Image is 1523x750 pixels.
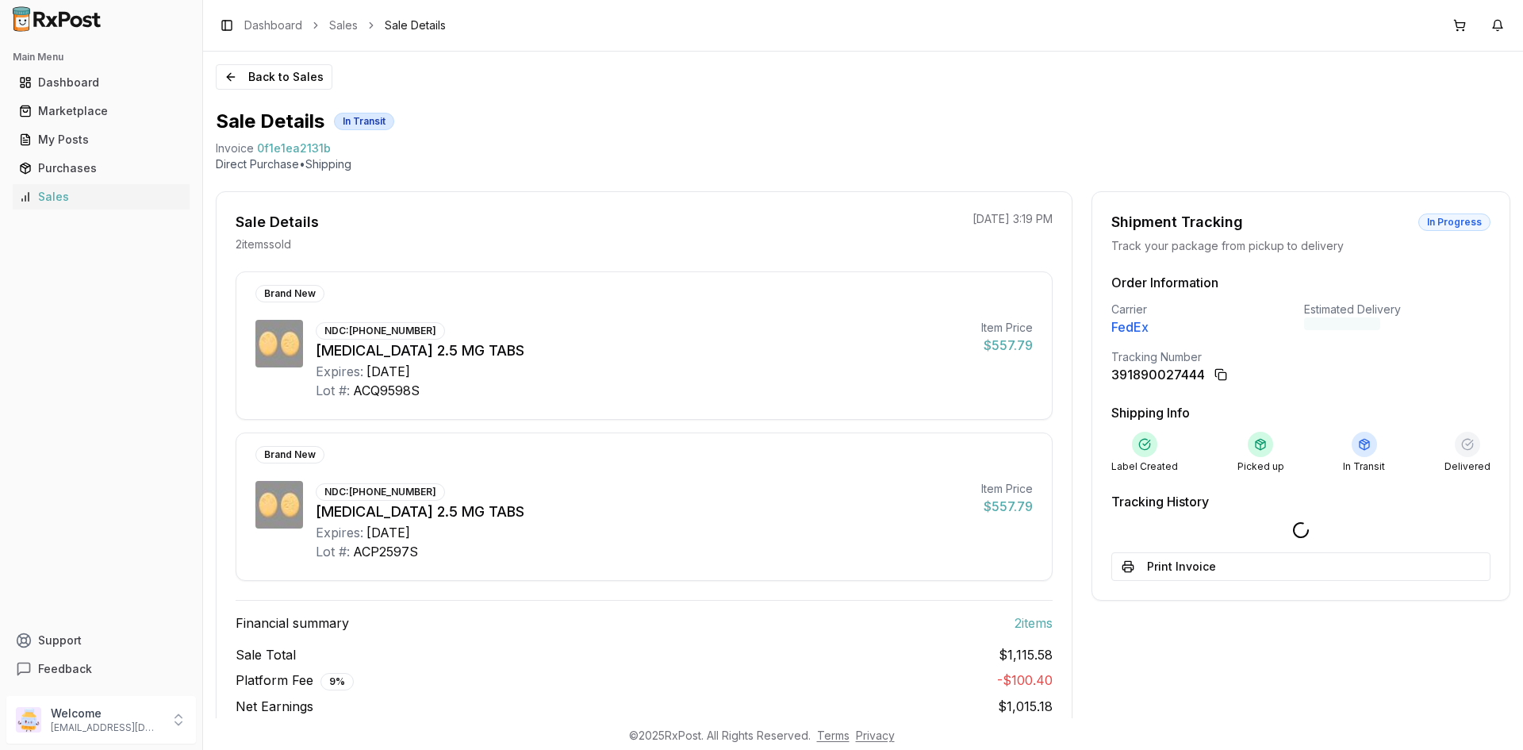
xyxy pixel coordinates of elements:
div: $557.79 [981,497,1033,516]
span: Sale Total [236,645,296,664]
div: NDC: [PHONE_NUMBER] [316,483,445,501]
div: My Posts [19,132,183,148]
a: My Posts [13,125,190,154]
span: 0f1e1ea2131b [257,140,331,156]
a: Dashboard [13,68,190,97]
div: Item Price [981,320,1033,336]
h3: Tracking History [1111,492,1490,511]
div: Expires: [316,523,363,542]
div: In Transit [1343,460,1385,473]
div: Lot #: [316,542,350,561]
h1: Sale Details [216,109,324,134]
div: Lot #: [316,381,350,400]
div: Marketplace [19,103,183,119]
img: Eliquis 2.5 MG TABS [255,481,303,529]
a: Sales [13,183,190,211]
h3: Shipping Info [1111,403,1490,422]
a: Dashboard [244,17,302,33]
div: Sale Details [236,211,319,233]
img: User avatar [16,707,41,733]
div: 9 % [320,673,354,690]
div: 391890027444 [1111,365,1205,384]
div: Picked up [1237,460,1284,473]
p: Direct Purchase • Shipping [216,156,1510,172]
img: Eliquis 2.5 MG TABS [255,320,303,367]
p: [DATE] 3:19 PM [972,211,1053,227]
a: Marketplace [13,97,190,125]
div: Expires: [316,362,363,381]
div: Sales [19,189,183,205]
img: RxPost Logo [6,6,108,32]
button: Feedback [6,655,196,683]
div: Brand New [255,285,324,302]
div: Carrier [1111,302,1298,317]
p: [EMAIL_ADDRESS][DOMAIN_NAME] [51,721,161,734]
h2: Main Menu [13,51,190,63]
button: Purchases [6,156,196,181]
h3: Order Information [1111,273,1490,292]
a: Purchases [13,154,190,183]
button: Print Invoice [1111,552,1490,581]
button: Dashboard [6,70,196,95]
nav: breadcrumb [244,17,446,33]
button: Sales [6,184,196,210]
div: In Progress [1418,213,1490,231]
a: Sales [329,17,358,33]
div: Invoice [216,140,254,156]
a: Privacy [856,729,895,742]
span: Platform Fee [236,671,354,690]
div: [MEDICAL_DATA] 2.5 MG TABS [316,501,969,523]
span: Sale Details [385,17,446,33]
a: Terms [817,729,850,742]
div: Brand New [255,446,324,463]
div: [MEDICAL_DATA] 2.5 MG TABS [316,340,969,362]
button: Marketplace [6,98,196,124]
div: Estimated Delivery [1304,302,1490,317]
span: Financial summary [236,613,349,633]
span: Net Earnings [236,697,313,716]
span: 2 item s [1015,613,1053,633]
p: Welcome [51,706,161,721]
div: Item Price [981,481,1033,497]
button: Back to Sales [216,64,332,90]
span: $1,115.58 [999,645,1053,664]
span: $1,015.18 [998,698,1053,714]
div: FedEx [1111,317,1298,337]
button: Support [6,626,196,655]
div: [DATE] [366,523,410,542]
p: 2 item s sold [236,237,291,252]
button: My Posts [6,127,196,152]
div: Dashboard [19,75,183,90]
div: ACP2597S [353,542,418,561]
div: Purchases [19,160,183,176]
div: ACQ9598S [353,381,420,400]
div: Label Created [1111,460,1178,473]
div: Shipment Tracking [1111,211,1243,233]
div: [DATE] [366,362,410,381]
div: In Transit [334,113,394,130]
div: Tracking Number [1111,349,1490,365]
div: Track your package from pickup to delivery [1111,238,1490,254]
span: - $100.40 [997,672,1053,688]
div: Delivered [1444,460,1490,473]
div: NDC: [PHONE_NUMBER] [316,322,445,340]
span: Feedback [38,661,92,677]
div: $557.79 [981,336,1033,355]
